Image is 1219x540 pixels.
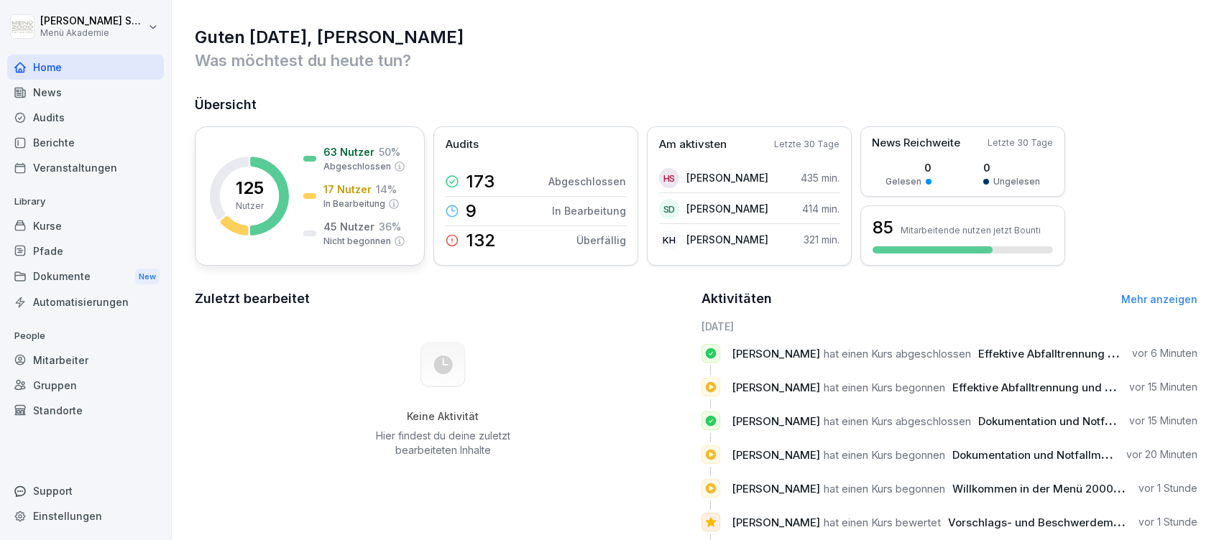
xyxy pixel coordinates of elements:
p: Abgeschlossen [323,160,391,173]
p: 321 min. [804,232,839,247]
p: Mitarbeitende nutzen jetzt Bounti [901,225,1041,236]
a: News [7,80,164,105]
p: 9 [466,202,477,220]
p: [PERSON_NAME] [686,232,768,247]
p: [PERSON_NAME] [686,170,768,185]
p: 14 % [376,182,397,197]
p: vor 6 Minuten [1132,346,1197,360]
p: 0 [983,160,1040,175]
p: vor 20 Minuten [1126,447,1197,462]
span: hat einen Kurs begonnen [824,448,945,462]
div: New [135,269,160,285]
a: Kurse [7,213,164,238]
a: Mehr anzeigen [1121,293,1197,305]
span: [PERSON_NAME] [732,482,820,495]
a: Home [7,55,164,80]
span: hat einen Kurs abgeschlossen [824,347,971,360]
p: 435 min. [801,170,839,185]
p: [PERSON_NAME] [686,201,768,216]
p: In Bearbeitung [552,203,626,218]
p: Abgeschlossen [548,174,626,189]
span: hat einen Kurs abgeschlossen [824,414,971,428]
p: 36 % [379,219,401,234]
h1: Guten [DATE], [PERSON_NAME] [195,26,1197,49]
p: 45 Nutzer [323,219,374,234]
a: Veranstaltungen [7,155,164,180]
p: [PERSON_NAME] Schülzke [40,15,145,27]
h3: 85 [873,215,893,240]
p: 173 [466,173,494,190]
a: Pfade [7,238,164,264]
p: 63 Nutzer [323,144,374,159]
p: 125 [236,180,264,197]
p: Am aktivsten [659,136,727,153]
p: vor 15 Minuten [1129,414,1197,428]
div: HS [659,168,679,188]
a: Gruppen [7,373,164,398]
div: Support [7,478,164,503]
p: People [7,325,164,348]
span: hat einen Kurs bewertet [824,516,941,529]
p: Letzte 30 Tage [988,136,1053,149]
p: vor 1 Stunde [1138,481,1197,495]
a: Mitarbeiter [7,348,164,373]
h2: Übersicht [195,95,1197,115]
a: Einstellungen [7,503,164,529]
div: Dokumente [7,264,164,290]
p: Letzte 30 Tage [774,138,839,151]
p: Audits [446,136,479,153]
a: Audits [7,105,164,130]
h2: Aktivitäten [701,289,772,309]
p: 132 [466,232,496,249]
p: vor 1 Stunde [1138,515,1197,529]
p: Ungelesen [993,175,1040,188]
p: In Bearbeitung [323,197,385,210]
a: Standorte [7,398,164,423]
div: KH [659,230,679,250]
p: vor 15 Minuten [1129,380,1197,394]
p: Was möchtest du heute tun? [195,49,1197,72]
p: News Reichweite [872,135,960,152]
h2: Zuletzt bearbeitet [195,289,691,309]
p: Überfällig [576,233,626,248]
span: hat einen Kurs begonnen [824,482,945,495]
h5: Keine Aktivität [370,410,515,423]
a: Berichte [7,130,164,155]
p: 17 Nutzer [323,182,372,197]
span: [PERSON_NAME] [732,516,820,529]
p: 0 [885,160,931,175]
p: Library [7,190,164,213]
h6: [DATE] [701,319,1198,334]
a: DokumenteNew [7,264,164,290]
p: Nicht begonnen [323,235,391,248]
div: SD [659,199,679,219]
p: Menü Akademie [40,28,145,38]
p: Gelesen [885,175,921,188]
p: Hier findest du deine zuletzt bearbeiteten Inhalte [370,429,515,457]
p: Nutzer [236,200,264,213]
span: [PERSON_NAME] [732,414,820,428]
span: [PERSON_NAME] [732,448,820,462]
a: Automatisierungen [7,289,164,315]
span: [PERSON_NAME] [732,381,820,394]
p: 50 % [379,144,400,159]
span: hat einen Kurs begonnen [824,381,945,394]
span: [PERSON_NAME] [732,347,820,360]
p: 414 min. [802,201,839,216]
